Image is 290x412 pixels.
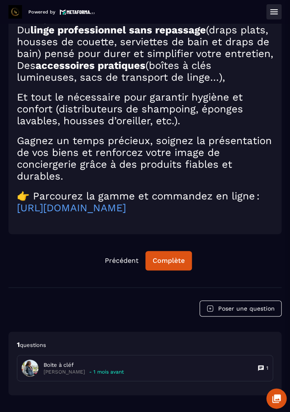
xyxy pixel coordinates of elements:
[8,5,22,19] img: logo-branding
[89,369,124,375] p: - 1 mois avant
[28,9,55,15] p: Powered by
[145,251,192,270] button: Complète
[17,340,273,349] p: 1
[36,60,145,71] strong: accessoires pratiques
[60,8,95,16] img: logo
[44,361,124,369] p: Boite à cléf
[17,202,126,214] a: [URL][DOMAIN_NAME]
[30,24,206,36] strong: linge professionnel sans repassage
[98,251,145,270] button: Précédent
[17,190,273,214] h2: 👉 Parcourez la gamme et commandez en ligne :
[17,91,273,127] h2: Et tout le nécessaire pour garantir hygiène et confort (distributeurs de shampoing, éponges lavab...
[20,342,46,348] span: questions
[44,369,85,375] p: [PERSON_NAME]
[17,24,273,60] h2: Du (draps plats, housses de couette, serviettes de bain et draps de bain) pensé pour durer et sim...
[153,256,185,265] div: Complète
[200,300,282,317] button: Poser une question
[266,365,268,371] p: 1
[17,60,273,83] h2: Des (boîtes à clés lumineuses, sacs de transport de linge…),
[17,135,273,182] h2: Gagnez un temps précieux, soignez la présentation de vos biens et renforcez votre image de concie...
